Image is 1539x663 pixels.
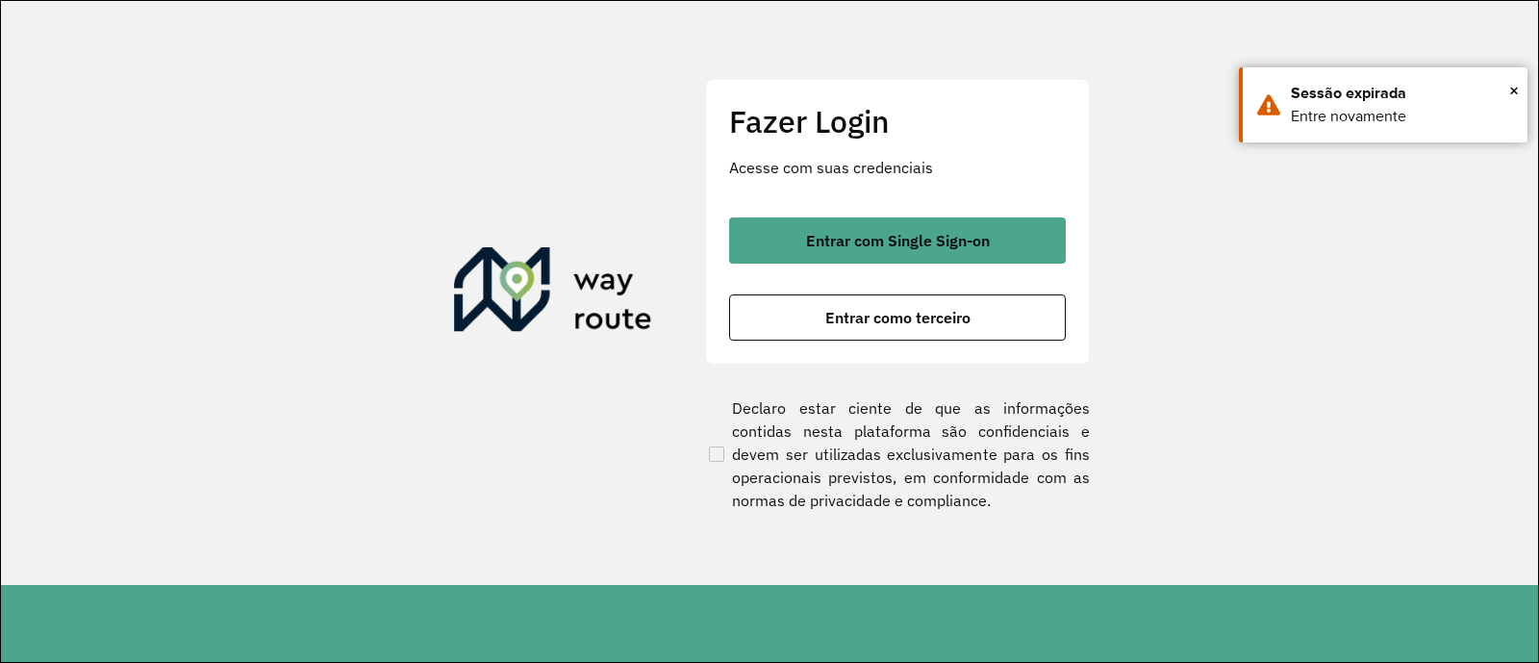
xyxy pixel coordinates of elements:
button: button [729,294,1066,341]
p: Acesse com suas credenciais [729,156,1066,179]
button: button [729,217,1066,264]
img: Roteirizador AmbevTech [454,247,652,340]
span: × [1509,76,1519,105]
span: Entrar como terceiro [825,310,971,325]
label: Declaro estar ciente de que as informações contidas nesta plataforma são confidenciais e devem se... [705,396,1090,512]
h2: Fazer Login [729,103,1066,140]
button: Close [1509,76,1519,105]
span: Entrar com Single Sign-on [806,233,990,248]
div: Sessão expirada [1291,82,1513,105]
div: Entre novamente [1291,105,1513,128]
